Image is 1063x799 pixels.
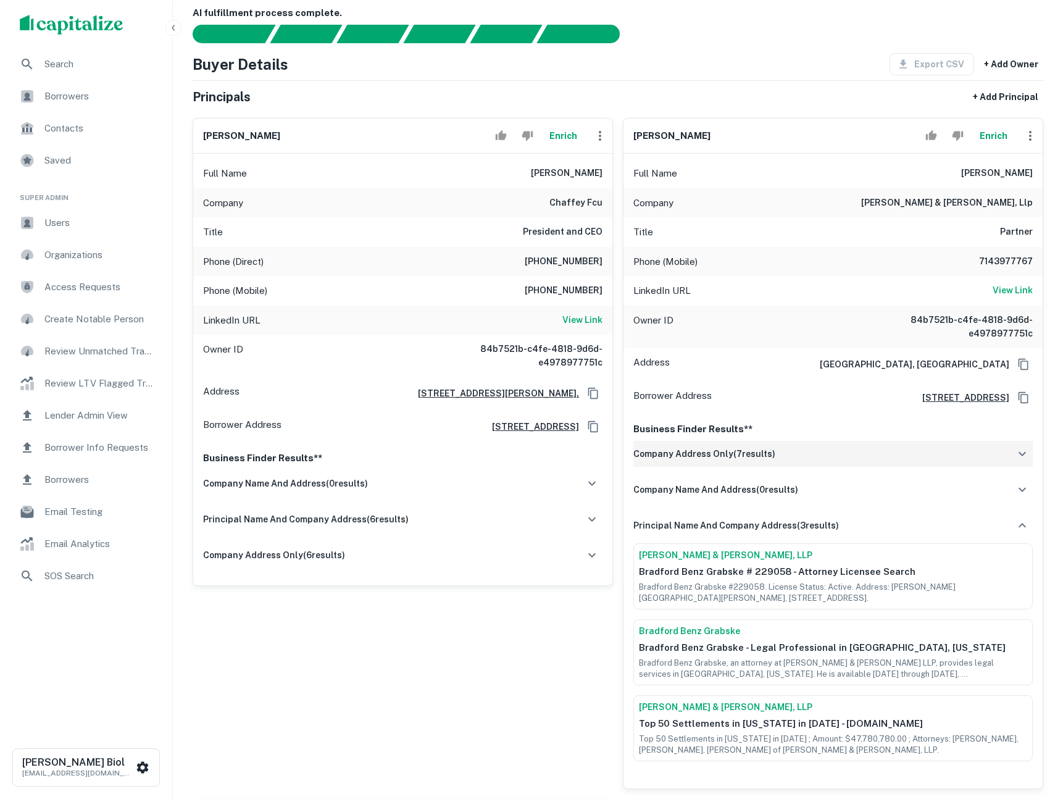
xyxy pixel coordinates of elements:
button: Enrich [973,123,1013,148]
span: Borrowers [44,89,155,104]
p: Title [203,225,223,240]
p: Borrower Address [633,388,712,407]
span: Email Testing [44,504,155,519]
h6: [PERSON_NAME] [531,166,602,181]
h6: company name and address ( 0 results) [633,483,798,496]
p: Bradford Benz Grabske #229058. License Status: Active. Address: [PERSON_NAME][GEOGRAPHIC_DATA][PE... [639,582,1027,604]
a: [PERSON_NAME] & [PERSON_NAME], LLP [639,549,1027,562]
p: Company [633,196,673,211]
a: Contacts [10,114,162,143]
a: Borrowers [10,82,162,111]
a: Review LTV Flagged Transactions [10,369,162,398]
a: Saved [10,146,162,175]
a: View Link [993,283,1033,298]
span: SOS Search [44,569,155,584]
p: LinkedIn URL [203,313,261,328]
button: + Add Principal [968,86,1043,108]
a: Borrowers [10,465,162,495]
h6: [STREET_ADDRESS] [482,420,579,433]
h6: 84b7521b-c4fe-4818-9d6d-e4978977751c [885,313,1033,340]
span: Email Analytics [44,537,155,551]
p: Bradford Benz Grabske # 229058 - Attorney Licensee Search [639,564,1027,579]
h6: Partner [1000,225,1033,240]
div: Your request is received and processing... [270,25,342,43]
a: [STREET_ADDRESS][PERSON_NAME], [408,387,579,400]
h6: 84b7521b-c4fe-4818-9d6d-e4978977751c [454,342,602,369]
div: AI fulfillment process complete. [537,25,635,43]
span: Contacts [44,121,155,136]
span: Review Unmatched Transactions [44,344,155,359]
p: Owner ID [203,342,243,369]
button: Copy Address [1014,355,1033,374]
span: Organizations [44,248,155,262]
a: Organizations [10,240,162,270]
button: Reject [947,123,969,148]
p: Business Finder Results** [203,451,602,466]
span: Saved [44,153,155,168]
p: Business Finder Results** [633,422,1033,437]
a: Borrower Info Requests [10,433,162,462]
p: LinkedIn URL [633,283,691,298]
iframe: Chat Widget [1001,700,1063,759]
a: Email Analytics [10,529,162,559]
a: Access Requests [10,272,162,302]
a: Search [10,49,162,79]
div: Review Unmatched Transactions [10,337,162,366]
h6: [PHONE_NUMBER] [525,254,602,269]
p: Borrower Address [203,417,281,436]
span: Borrowers [44,472,155,487]
p: Phone (Mobile) [203,283,267,298]
span: Lender Admin View [44,408,155,423]
a: View Link [562,313,602,328]
div: Principals found, still searching for contact information. This may take time... [470,25,542,43]
p: Full Name [203,166,247,181]
div: Principals found, AI now looking for contact information... [403,25,475,43]
a: Email Testing [10,497,162,527]
li: Super Admin [10,178,162,208]
span: Access Requests [44,280,155,295]
span: Search [44,57,155,72]
p: Full Name [633,166,677,181]
h4: Buyer Details [193,53,288,75]
a: Users [10,208,162,238]
p: Bradford Benz Grabske, an attorney at [PERSON_NAME] & [PERSON_NAME] LLP, provides legal services ... [639,658,1027,680]
p: Address [203,384,240,403]
img: capitalize-logo.png [20,15,123,35]
p: Phone (Direct) [203,254,264,269]
h6: principal name and company address ( 6 results) [203,512,409,526]
p: Address [633,355,670,374]
p: Title [633,225,653,240]
span: Borrower Info Requests [44,440,155,455]
button: Copy Address [1014,388,1033,407]
p: Company [203,196,243,211]
button: Accept [920,123,942,148]
h6: company address only ( 7 results) [633,447,775,461]
h6: principal name and company address ( 3 results) [633,519,839,532]
h6: [PERSON_NAME] Biol [22,758,133,768]
p: Phone (Mobile) [633,254,698,269]
div: SOS Search [10,561,162,591]
h6: [GEOGRAPHIC_DATA], [GEOGRAPHIC_DATA] [810,358,1009,371]
h6: [PHONE_NUMBER] [525,283,602,298]
button: Accept [490,123,512,148]
h5: Principals [193,88,251,106]
div: Lender Admin View [10,401,162,430]
a: [STREET_ADDRESS] [912,391,1009,404]
p: Owner ID [633,313,673,340]
p: Bradford Benz Grabske - Legal Professional in [GEOGRAPHIC_DATA], [US_STATE] [639,640,1027,655]
button: Copy Address [584,384,602,403]
a: [PERSON_NAME] & [PERSON_NAME], LLP [639,701,1027,714]
a: Create Notable Person [10,304,162,334]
